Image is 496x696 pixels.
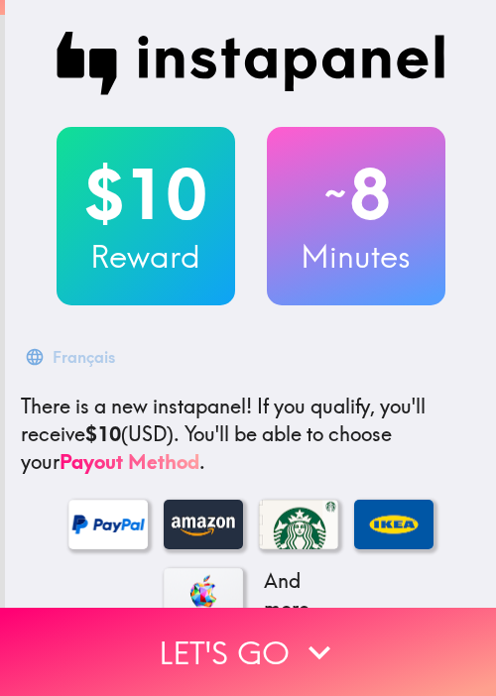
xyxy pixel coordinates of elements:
span: There is a new instapanel! [21,394,252,418]
h3: Reward [57,234,235,279]
h2: $10 [57,154,235,235]
h3: Minutes [267,234,445,279]
button: Français [21,337,123,377]
p: If you qualify, you'll receive (USD) . You'll be able to choose your . [21,393,480,476]
p: And more... [259,567,338,623]
div: Français [53,343,115,371]
h2: 8 [267,154,445,235]
img: Instapanel [57,32,445,95]
b: $10 [85,421,121,446]
span: ~ [321,164,349,223]
a: Payout Method [60,449,199,474]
